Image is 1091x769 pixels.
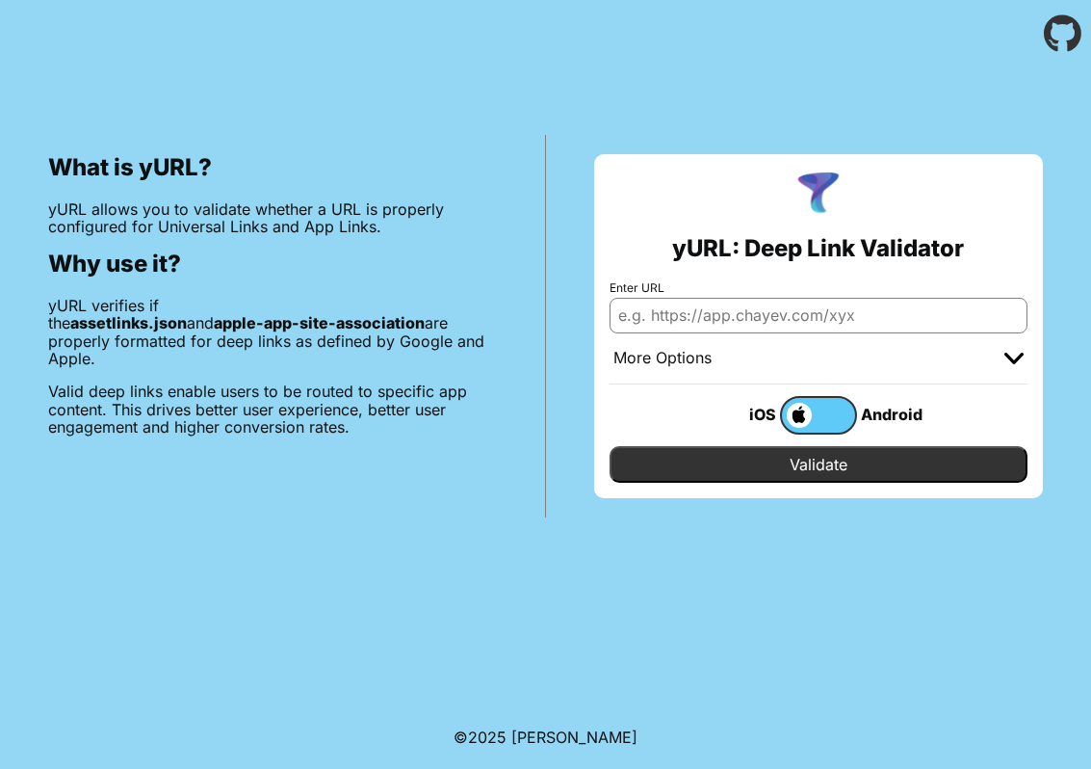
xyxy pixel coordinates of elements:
[1004,353,1024,364] img: chevron
[793,170,844,220] img: yURL Logo
[610,281,1028,295] label: Enter URL
[468,728,507,747] span: 2025
[454,705,637,769] footer: ©
[613,349,712,368] div: More Options
[48,251,497,278] h2: Why use it?
[70,313,187,332] b: assetlinks.json
[610,446,1028,483] input: Validate
[610,298,1028,332] input: e.g. https://app.chayev.com/xyx
[672,235,964,262] h2: yURL: Deep Link Validator
[48,200,497,236] p: yURL allows you to validate whether a URL is properly configured for Universal Links and App Links.
[703,402,780,427] div: iOS
[48,154,497,181] h2: What is yURL?
[511,728,637,747] a: Michael Ibragimchayev's Personal Site
[214,313,425,332] b: apple-app-site-association
[48,297,497,368] p: yURL verifies if the and are properly formatted for deep links as defined by Google and Apple.
[48,383,497,436] p: Valid deep links enable users to be routed to specific app content. This drives better user exper...
[857,402,934,427] div: Android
